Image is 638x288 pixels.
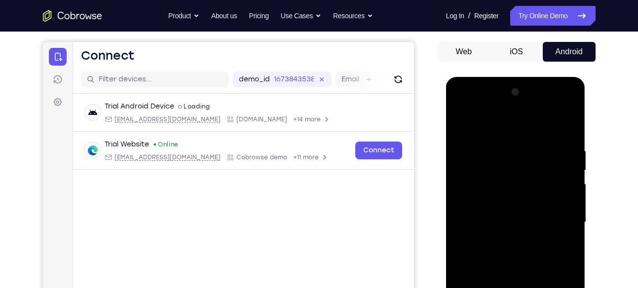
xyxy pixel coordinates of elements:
[168,6,199,26] button: Product
[110,99,136,107] div: Online
[111,102,113,104] div: New devices found.
[193,111,244,119] span: Cobrowse demo
[510,6,595,26] a: Try Online Demo
[474,6,498,26] a: Register
[312,100,359,117] a: Connect
[490,42,543,62] button: iOS
[438,42,490,62] button: Web
[184,111,244,119] div: App
[468,10,470,22] span: /
[62,111,178,119] div: Email
[184,73,244,81] div: App
[250,111,276,119] span: +11 more
[333,6,373,26] button: Resources
[193,73,244,81] span: Cobrowse.io
[62,98,106,108] div: Trial Website
[72,73,178,81] span: android@example.com
[135,61,167,69] div: Loading
[249,6,268,26] a: Pricing
[446,6,464,26] a: Log In
[211,6,237,26] a: About us
[62,60,131,70] div: Trial Android Device
[250,73,278,81] span: +14 more
[62,73,178,81] div: Email
[543,42,596,62] button: Android
[30,90,371,128] div: Open device details
[281,6,321,26] button: Use Cases
[43,10,102,22] a: Go to the home page
[72,111,178,119] span: web@example.com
